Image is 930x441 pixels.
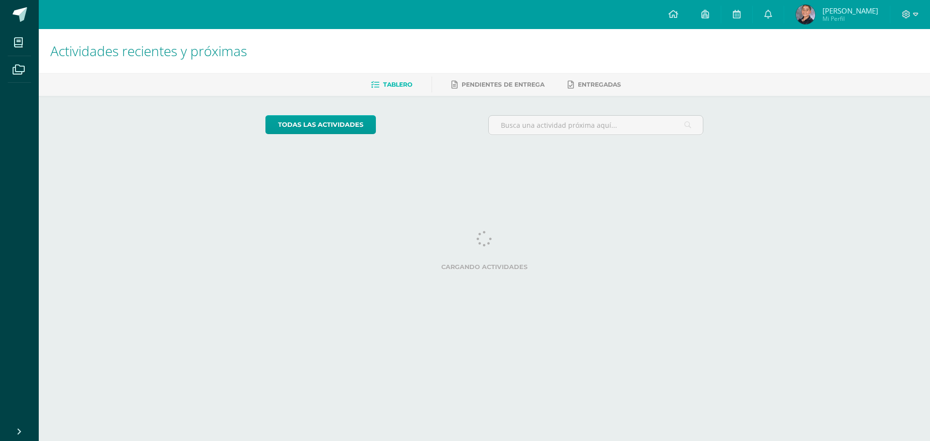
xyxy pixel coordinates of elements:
label: Cargando actividades [265,263,704,271]
a: Pendientes de entrega [451,77,544,92]
span: Pendientes de entrega [462,81,544,88]
span: Mi Perfil [822,15,878,23]
span: Entregadas [578,81,621,88]
a: Tablero [371,77,412,92]
span: Actividades recientes y próximas [50,42,247,60]
span: Tablero [383,81,412,88]
a: todas las Actividades [265,115,376,134]
a: Entregadas [568,77,621,92]
img: e58487b6d83c26c95fa70133dd27cb19.png [796,5,815,24]
span: [PERSON_NAME] [822,6,878,15]
input: Busca una actividad próxima aquí... [489,116,703,135]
